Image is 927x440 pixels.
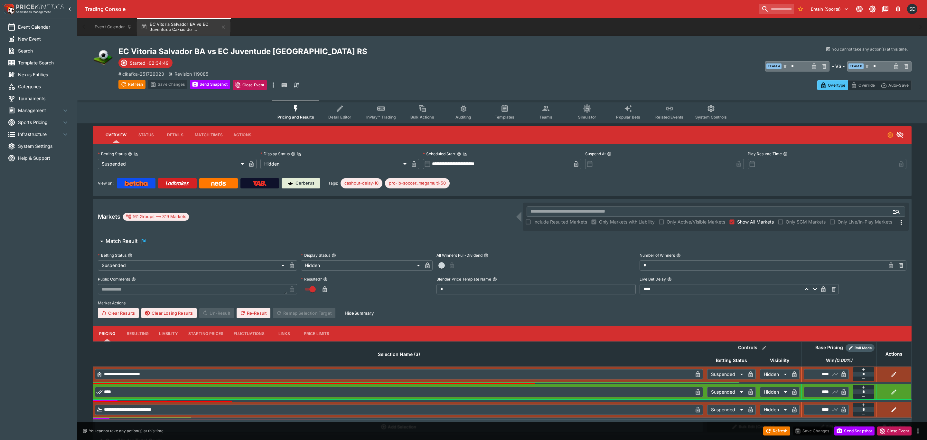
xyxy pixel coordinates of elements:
img: PriceKinetics [16,5,64,9]
div: Start From [817,80,912,90]
button: No Bookmarks [795,4,806,14]
p: Betting Status [98,151,126,157]
button: Number of Winners [676,253,681,258]
div: Suspended [707,369,745,379]
button: Public Comments [131,277,136,282]
th: Actions [876,341,911,366]
p: All Winners Full-Dividend [436,253,482,258]
span: Include Resulted Markets [533,218,587,225]
button: Overview [100,127,132,143]
div: Suspended [98,260,287,271]
div: Suspended [707,387,745,397]
button: Links [270,326,299,341]
button: Actions [228,127,257,143]
button: Pricing [93,326,122,341]
button: Copy To Clipboard [463,152,467,156]
span: cashout-delay-10 [341,180,382,187]
p: Play Resume Time [748,151,782,157]
p: Revision 119085 [174,71,208,77]
div: Show/hide Price Roll mode configuration. [846,344,875,352]
div: Trading Console [85,6,756,13]
p: You cannot take any action(s) at this time. [832,46,908,52]
p: Live Bet Delay [640,276,666,282]
button: Notifications [892,3,904,15]
button: Send Snapshot [190,80,230,89]
img: PriceKinetics Logo [2,3,15,15]
span: Search [18,47,69,54]
button: Connected to PK [854,3,865,15]
button: Override [848,80,878,90]
img: TabNZ [253,181,267,186]
button: Display StatusCopy To Clipboard [291,152,295,156]
button: Liability [154,326,183,341]
span: InPlay™ Trading [366,115,396,120]
button: Re-Result [237,308,270,318]
span: Sports Pricing [18,119,61,126]
span: Only Markets with Liability [599,218,655,225]
button: Status [132,127,161,143]
button: HideSummary [341,308,378,318]
span: Only Live/In-Play Markets [838,218,892,225]
span: Event Calendar [18,24,69,30]
div: Betting Target: cerberus [385,178,450,188]
svg: More [897,218,905,226]
span: Selection Name (3) [371,350,427,358]
button: Play Resume Time [783,152,788,156]
img: Sportsbook Management [16,11,51,14]
span: Roll Mode [852,345,875,351]
span: Un-Result [199,308,234,318]
button: Open [891,206,902,217]
p: Copy To Clipboard [118,71,164,77]
button: Live Bet Delay [667,277,672,282]
span: Help & Support [18,155,69,161]
span: New Event [18,35,69,42]
div: Suspended [98,159,246,169]
button: Suspend At [607,152,612,156]
button: Refresh [118,80,145,89]
label: Tags: [328,178,338,188]
div: Event type filters [272,100,732,123]
div: Hidden [301,260,422,271]
button: Resulted? [323,277,328,282]
button: Close Event [233,80,267,90]
button: Match Times [190,127,228,143]
button: Betting Status [128,253,132,258]
a: Cerberus [282,178,320,188]
p: Display Status [301,253,330,258]
span: Template Search [18,59,69,66]
div: Hidden [760,387,789,397]
button: Resulting [122,326,154,341]
div: Hidden [760,405,789,415]
button: Close Event [877,426,912,435]
h5: Markets [98,213,120,220]
button: Clear Results [98,308,139,318]
span: Win(0.00%) [819,357,859,364]
div: Base Pricing [813,344,846,352]
p: Auto-Save [888,82,909,89]
span: pro-lb-soccer_megamulti-50 [385,180,450,187]
span: Auditing [455,115,471,120]
button: Scott Dowdall [905,2,919,16]
button: Starting Prices [183,326,229,341]
span: Bulk Actions [410,115,434,120]
p: Suspend At [585,151,606,157]
input: search [759,4,794,14]
button: Overtype [817,80,848,90]
p: Betting Status [98,253,126,258]
span: Teams [539,115,552,120]
p: Override [858,82,875,89]
p: Blender Price Template Name [436,276,491,282]
span: Visibility [763,357,796,364]
span: Betting Status [709,357,754,364]
img: Betcha [125,181,148,186]
svg: Suspended [887,132,894,138]
button: Documentation [879,3,891,15]
p: You cannot take any action(s) at this time. [89,428,164,434]
h2: Copy To Clipboard [118,46,515,56]
span: Simulator [578,115,596,120]
label: Market Actions [98,298,906,308]
p: Started -02:34:49 [130,60,169,66]
button: more [269,80,277,90]
svg: Hidden [896,131,904,139]
img: Ladbrokes [165,181,189,186]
